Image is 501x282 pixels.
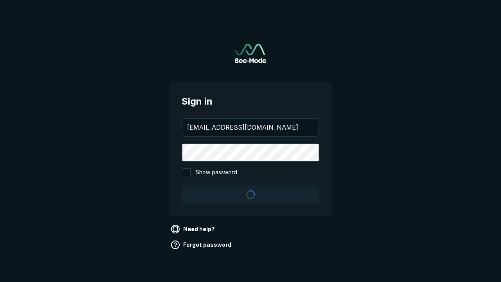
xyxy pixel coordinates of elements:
a: Need help? [169,223,218,235]
span: Show password [196,168,237,177]
span: Sign in [182,94,319,108]
img: See-Mode Logo [235,44,266,63]
input: your@email.com [182,119,319,136]
a: Forgot password [169,239,234,251]
a: Go to sign in [235,44,266,63]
